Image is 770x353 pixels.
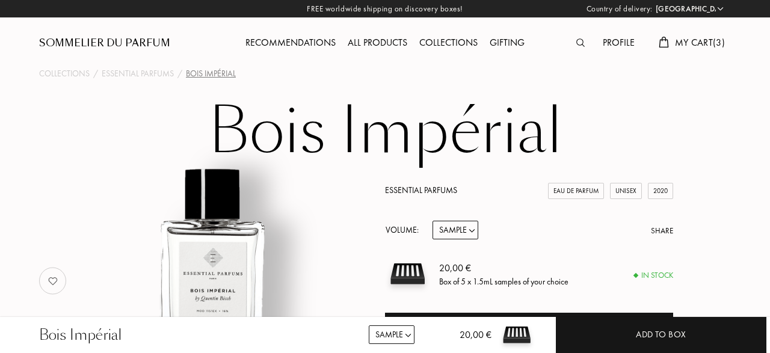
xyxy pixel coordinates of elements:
[610,183,642,199] div: Unisex
[342,36,413,49] a: All products
[41,269,65,293] img: no_like_p.png
[576,38,585,47] img: search_icn.svg
[413,36,484,49] a: Collections
[385,221,425,239] div: Volume:
[675,36,725,49] span: My Cart ( 3 )
[404,331,413,340] img: arrow.png
[597,35,641,51] div: Profile
[39,324,122,346] div: Bois Impérial
[239,35,342,51] div: Recommendations
[499,317,535,353] img: sample box sommelier du parfum
[484,35,531,51] div: Gifting
[102,67,174,80] a: Essential Parfums
[587,3,653,15] span: Country of delivery:
[634,269,673,281] div: In stock
[93,67,98,80] div: /
[659,37,668,48] img: cart.svg
[385,185,457,195] a: Essential Parfums
[651,225,673,237] div: Share
[342,35,413,51] div: All products
[439,275,568,287] div: Box of 5 x 1.5mL samples of your choice
[648,183,673,199] div: 2020
[239,36,342,49] a: Recommendations
[84,99,686,165] h1: Bois Impérial
[548,183,604,199] div: Eau de Parfum
[39,36,170,51] a: Sommelier du Parfum
[440,328,491,353] div: 20,00 €
[385,251,430,296] img: sample box
[597,36,641,49] a: Profile
[636,328,686,342] div: Add to box
[186,67,236,80] div: Bois Impérial
[439,260,568,275] div: 20,00 €
[484,36,531,49] a: Gifting
[177,67,182,80] div: /
[413,35,484,51] div: Collections
[39,67,90,80] a: Collections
